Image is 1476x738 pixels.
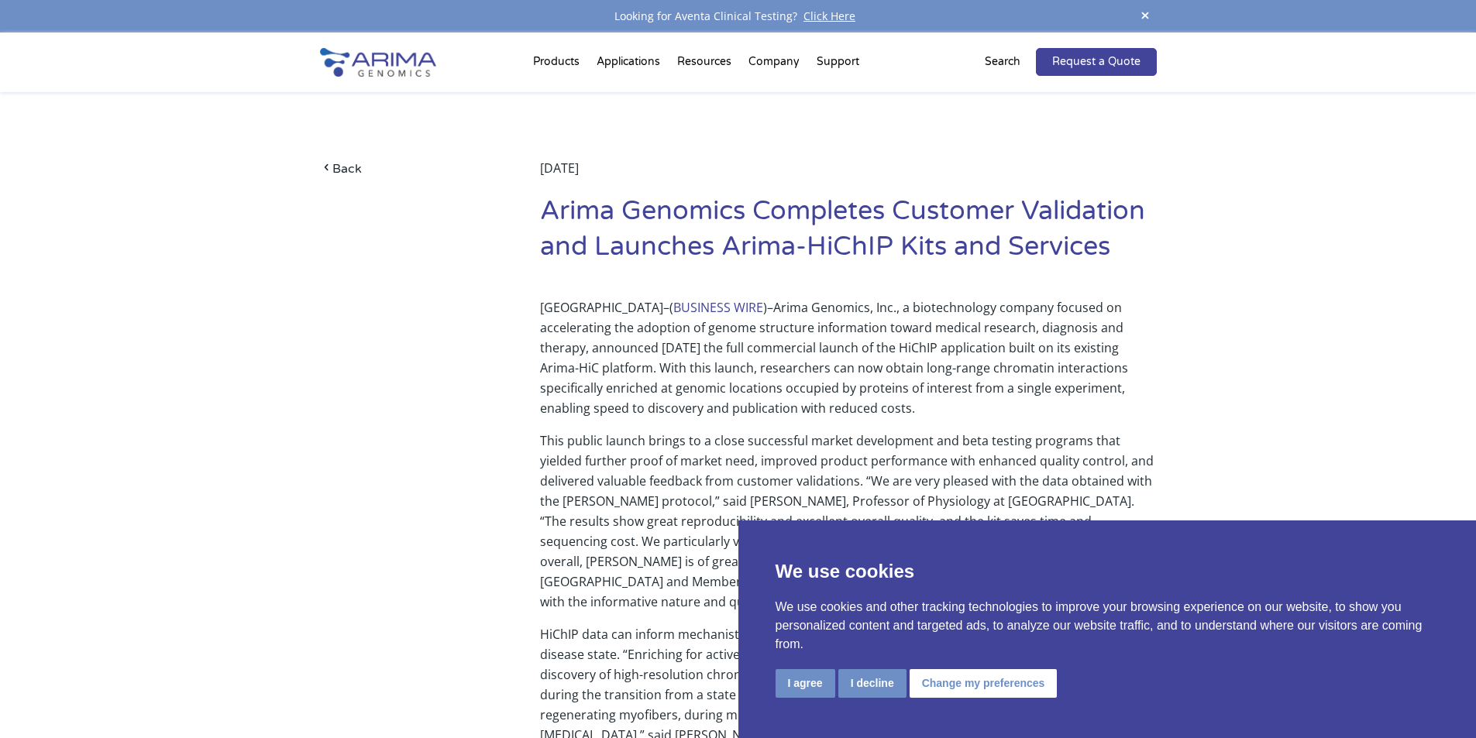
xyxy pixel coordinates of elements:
p: We use cookies and other tracking technologies to improve your browsing experience on our website... [776,598,1440,654]
a: Request a Quote [1036,48,1157,76]
p: This public launch brings to a close successful market development and beta testing programs that... [540,431,1156,624]
a: Back [320,158,494,179]
div: Looking for Aventa Clinical Testing? [320,6,1157,26]
p: [GEOGRAPHIC_DATA]–( )–Arima Genomics, Inc., a biotechnology company focused on accelerating the a... [540,297,1156,431]
img: Arima-Genomics-logo [320,48,436,77]
a: BUSINESS WIRE [673,299,763,316]
button: I decline [838,669,907,698]
a: Click Here [797,9,862,23]
p: We use cookies [776,558,1440,585]
h1: Arima Genomics Completes Customer Validation and Launches Arima-HiChIP Kits and Services [540,194,1156,276]
div: [DATE] [540,158,1156,194]
button: I agree [776,669,835,698]
p: Search [985,52,1020,72]
button: Change my preferences [910,669,1058,698]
